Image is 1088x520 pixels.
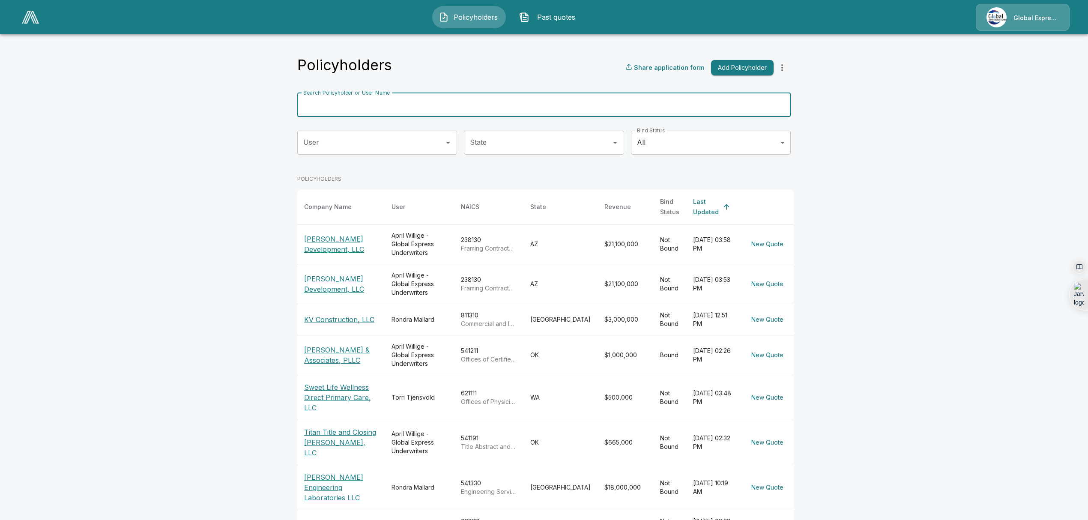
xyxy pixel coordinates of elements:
[392,315,447,324] div: Rondra Mallard
[686,375,741,420] td: [DATE] 03:48 PM
[392,231,447,257] div: April Willige - Global Express Underwriters
[452,12,499,22] span: Policyholders
[653,190,686,224] th: Bind Status
[523,420,598,465] td: OK
[461,347,517,364] div: 541211
[634,63,704,72] p: Share application form
[392,430,447,455] div: April Willige - Global Express Underwriters
[598,420,653,465] td: $665,000
[686,224,741,264] td: [DATE] 03:58 PM
[304,345,378,365] p: [PERSON_NAME] & Associates, PLLC
[461,397,517,406] p: Offices of Physicians (except Mental Health Specialists)
[461,320,517,328] p: Commercial and Industrial Machinery and Equipment (except Automotive and Electronic) Repair and M...
[523,224,598,264] td: AZ
[461,389,517,406] div: 621111
[523,465,598,510] td: [GEOGRAPHIC_DATA]
[519,12,529,22] img: Past quotes Icon
[598,375,653,420] td: $500,000
[604,202,631,212] div: Revenue
[653,304,686,335] td: Not Bound
[304,202,352,212] div: Company Name
[304,314,378,325] p: KV Construction, LLC
[774,59,791,76] button: more
[523,264,598,304] td: AZ
[297,175,794,183] p: POLICYHOLDERS
[461,284,517,293] p: Framing Contractors
[304,472,378,503] p: [PERSON_NAME] Engineering Laboratories LLC
[598,224,653,264] td: $21,100,000
[461,355,517,364] p: Offices of Certified Public Accountants
[461,479,517,496] div: 541330
[748,480,787,496] button: New Quote
[976,4,1070,31] a: Agency IconGlobal Express Underwriters
[598,335,653,375] td: $1,000,000
[513,6,586,28] button: Past quotes IconPast quotes
[461,244,517,253] p: Framing Contractors
[1013,14,1059,22] p: Global Express Underwriters
[461,202,479,212] div: NAICS
[392,342,447,368] div: April Willige - Global Express Underwriters
[653,375,686,420] td: Not Bound
[523,335,598,375] td: OK
[22,11,39,24] img: AA Logo
[598,304,653,335] td: $3,000,000
[533,12,580,22] span: Past quotes
[686,304,741,335] td: [DATE] 12:51 PM
[653,420,686,465] td: Not Bound
[461,236,517,253] div: 238130
[711,60,774,76] button: Add Policyholder
[986,7,1007,27] img: Agency Icon
[523,304,598,335] td: [GEOGRAPHIC_DATA]
[461,434,517,451] div: 541191
[748,390,787,406] button: New Quote
[303,89,390,96] label: Search Policyholder or User Name
[693,197,719,217] div: Last Updated
[461,487,517,496] p: Engineering Services
[392,483,447,492] div: Rondra Mallard
[686,264,741,304] td: [DATE] 03:53 PM
[686,465,741,510] td: [DATE] 10:19 AM
[686,335,741,375] td: [DATE] 02:26 PM
[392,393,447,402] div: Torri Tjensvold
[748,276,787,292] button: New Quote
[653,224,686,264] td: Not Bound
[304,234,378,254] p: [PERSON_NAME] Development, LLC
[392,271,447,297] div: April Willige - Global Express Underwriters
[439,12,449,22] img: Policyholders Icon
[461,442,517,451] p: Title Abstract and Settlement Offices
[598,465,653,510] td: $18,000,000
[631,131,791,155] div: All
[523,375,598,420] td: WA
[598,264,653,304] td: $21,100,000
[653,264,686,304] td: Not Bound
[748,347,787,363] button: New Quote
[304,382,378,413] p: Sweet Life Wellness Direct Primary Care, LLC
[686,420,741,465] td: [DATE] 02:32 PM
[297,56,392,74] h4: Policyholders
[609,137,621,149] button: Open
[392,202,405,212] div: User
[461,311,517,328] div: 811310
[748,435,787,451] button: New Quote
[461,275,517,293] div: 238130
[637,127,665,134] label: Bind Status
[304,427,378,458] p: Titan Title and Closing [PERSON_NAME], LLC
[708,60,774,76] a: Add Policyholder
[653,465,686,510] td: Not Bound
[653,335,686,375] td: Bound
[748,236,787,252] button: New Quote
[530,202,546,212] div: State
[304,274,378,294] p: [PERSON_NAME] Development, LLC
[432,6,506,28] button: Policyholders IconPolicyholders
[748,312,787,328] button: New Quote
[442,137,454,149] button: Open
